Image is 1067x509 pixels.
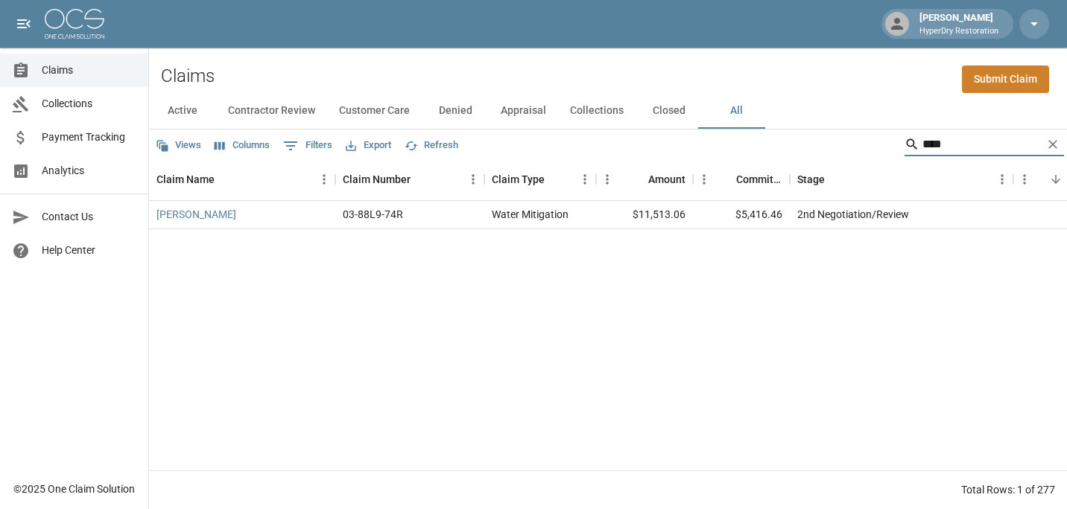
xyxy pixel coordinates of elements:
button: Active [149,93,216,129]
button: Export [342,134,395,157]
button: Menu [574,168,596,191]
button: Show filters [279,134,336,158]
div: Claim Number [335,159,484,200]
button: Sort [545,169,566,190]
div: Stage [797,159,825,200]
button: Menu [313,168,335,191]
a: Submit Claim [962,65,1049,93]
span: Collections [42,96,136,112]
div: $11,513.06 [596,201,693,229]
img: ocs-logo-white-transparent.png [45,9,104,39]
button: Sort [627,169,648,190]
div: Amount [596,159,693,200]
div: Committed Amount [736,159,782,200]
button: Views [152,134,205,157]
span: Claims [42,63,136,78]
div: Amount [648,159,686,200]
div: © 2025 One Claim Solution [13,481,135,496]
span: Help Center [42,243,136,258]
button: Sort [715,169,736,190]
button: Menu [693,168,715,191]
span: Analytics [42,163,136,179]
button: Sort [1045,169,1066,190]
div: [PERSON_NAME] [914,10,1004,37]
div: Claim Type [484,159,596,200]
div: Water Mitigation [492,207,569,222]
button: Collections [558,93,636,129]
div: $5,416.46 [693,201,790,229]
div: Total Rows: 1 of 277 [961,482,1055,497]
button: Menu [596,168,618,191]
span: Payment Tracking [42,129,136,145]
button: All [703,93,770,129]
div: Stage [790,159,1013,200]
button: Denied [422,93,489,129]
button: Menu [991,168,1013,191]
span: Contact Us [42,209,136,225]
div: Committed Amount [693,159,790,200]
button: Clear [1042,133,1064,156]
p: HyperDry Restoration [919,25,998,38]
button: Customer Care [327,93,422,129]
div: Claim Name [149,159,335,200]
div: Claim Type [492,159,545,200]
button: Sort [215,169,235,190]
div: Claim Number [343,159,411,200]
button: Contractor Review [216,93,327,129]
div: Search [905,132,1064,159]
button: Sort [411,169,431,190]
div: dynamic tabs [149,93,1067,129]
div: Claim Name [156,159,215,200]
div: 03-88L9-74R [343,207,403,222]
button: Menu [1013,168,1036,191]
button: Closed [636,93,703,129]
h2: Claims [161,65,215,87]
button: Select columns [211,134,273,157]
button: Menu [462,168,484,191]
div: 2nd Negotiation/Review [797,207,909,222]
button: Refresh [401,134,462,157]
button: Appraisal [489,93,558,129]
button: open drawer [9,9,39,39]
button: Sort [825,169,846,190]
a: [PERSON_NAME] [156,207,236,222]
